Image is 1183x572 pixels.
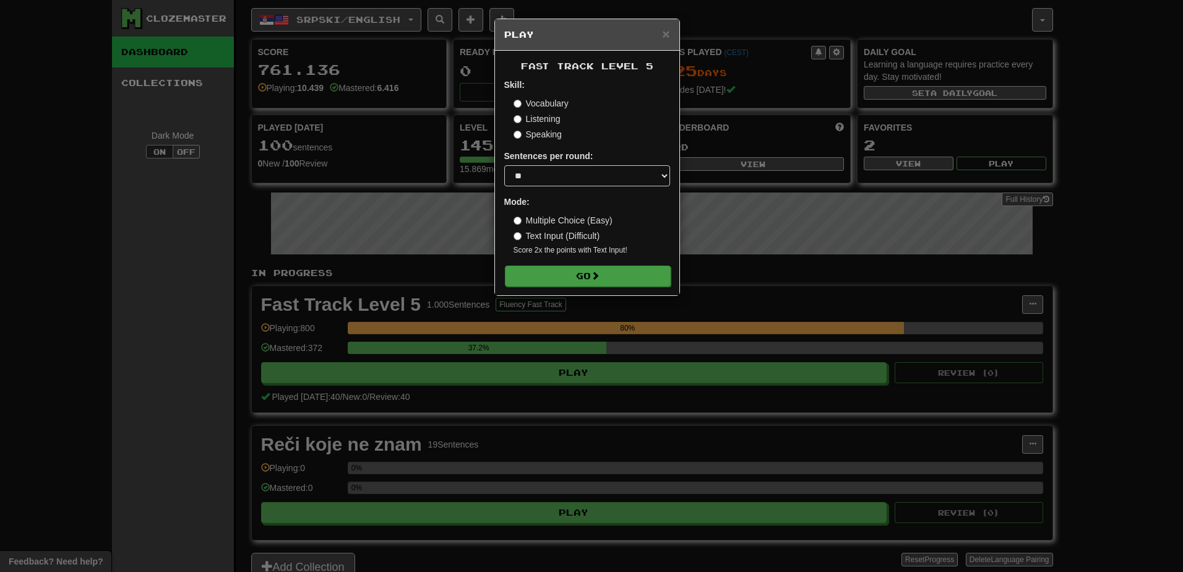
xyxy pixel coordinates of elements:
[662,27,669,40] button: Close
[504,150,593,162] label: Sentences per round:
[514,97,569,110] label: Vocabulary
[504,28,670,41] h5: Play
[514,230,600,242] label: Text Input (Difficult)
[514,115,522,123] input: Listening
[514,214,613,227] label: Multiple Choice (Easy)
[514,232,522,240] input: Text Input (Difficult)
[504,80,525,90] strong: Skill:
[521,61,653,71] span: Fast Track Level 5
[505,266,671,287] button: Go
[514,113,561,125] label: Listening
[514,128,562,141] label: Speaking
[514,245,670,256] small: Score 2x the points with Text Input !
[504,197,530,207] strong: Mode:
[514,131,522,139] input: Speaking
[514,100,522,108] input: Vocabulary
[514,217,522,225] input: Multiple Choice (Easy)
[662,27,669,41] span: ×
